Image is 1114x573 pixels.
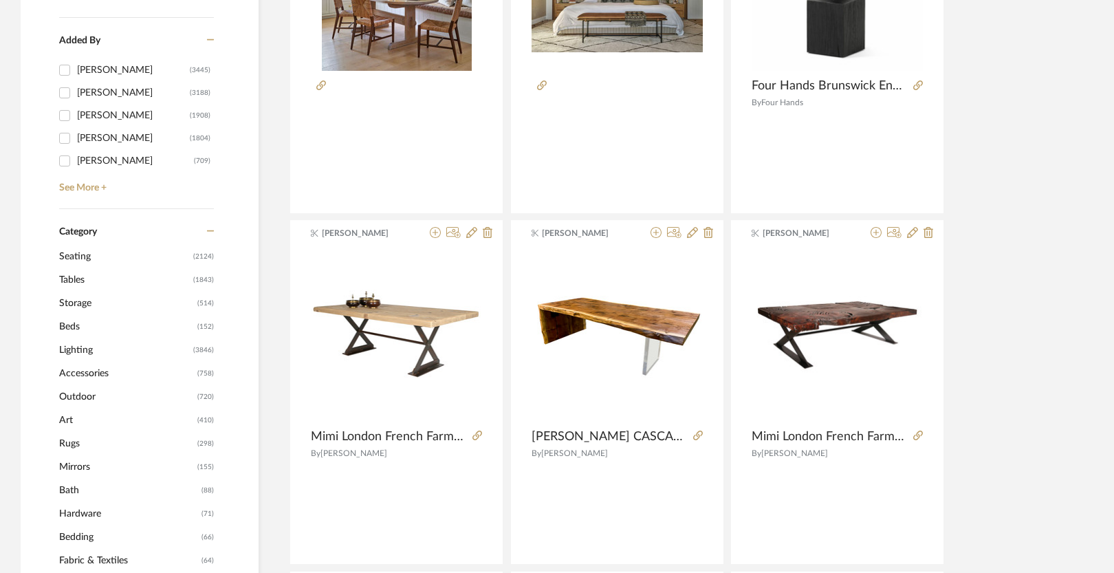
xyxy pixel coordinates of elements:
[201,526,214,548] span: (66)
[77,82,190,104] div: [PERSON_NAME]
[59,362,194,385] span: Accessories
[311,449,320,457] span: By
[532,449,541,457] span: By
[59,338,190,362] span: Lighting
[532,429,688,444] span: [PERSON_NAME] CASCADE DINING TABLE 96"W X 42"D X 30"H
[77,150,194,172] div: [PERSON_NAME]
[763,227,849,239] span: [PERSON_NAME]
[193,339,214,361] span: (3846)
[59,502,198,526] span: Hardware
[752,296,923,376] img: Mimi London French Farmhouse Cocktail Table 54x36x19h
[197,456,214,478] span: (155)
[59,36,100,45] span: Added By
[201,550,214,572] span: (64)
[59,245,190,268] span: Seating
[59,385,194,409] span: Outdoor
[59,409,194,432] span: Art
[197,433,214,455] span: (298)
[77,59,190,81] div: [PERSON_NAME]
[56,172,214,194] a: See More +
[532,290,703,380] img: MIMI LONDON CASCADE DINING TABLE 96"W X 42"D X 30"H
[201,503,214,525] span: (71)
[194,150,210,172] div: (709)
[322,227,408,239] span: [PERSON_NAME]
[541,449,608,457] span: [PERSON_NAME]
[59,268,190,292] span: Tables
[59,455,194,479] span: Mirrors
[197,386,214,408] span: (720)
[59,479,198,502] span: Bath
[193,269,214,291] span: (1843)
[761,449,828,457] span: [PERSON_NAME]
[752,98,761,107] span: By
[542,227,629,239] span: [PERSON_NAME]
[197,292,214,314] span: (514)
[77,127,190,149] div: [PERSON_NAME]
[320,449,387,457] span: [PERSON_NAME]
[59,226,97,238] span: Category
[190,127,210,149] div: (1804)
[59,315,194,338] span: Beds
[59,432,194,455] span: Rugs
[190,59,210,81] div: (3445)
[197,316,214,338] span: (152)
[59,526,198,549] span: Bedding
[201,479,214,501] span: (88)
[77,105,190,127] div: [PERSON_NAME]
[761,98,803,107] span: Four Hands
[311,290,482,380] img: Mimi London French Farmhouse Table 84x44x29.5H
[752,429,908,444] span: Mimi London French Farmhouse Cocktail Table 54x36x19h
[752,78,908,94] span: Four Hands Brunswick End Table 25Hx15.75D
[59,292,194,315] span: Storage
[197,363,214,385] span: (758)
[193,246,214,268] span: (2124)
[59,549,198,572] span: Fabric & Textiles
[190,82,210,104] div: (3188)
[197,409,214,431] span: (410)
[752,449,761,457] span: By
[311,429,467,444] span: Mimi London French Farmhouse Table 84x44x29.5H
[190,105,210,127] div: (1908)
